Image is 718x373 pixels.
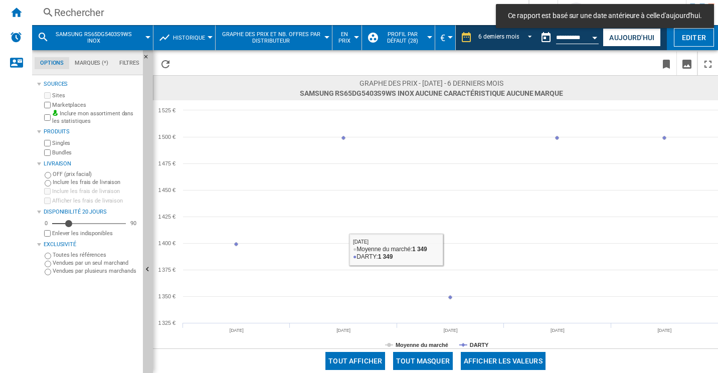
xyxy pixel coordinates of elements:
label: Singles [52,139,139,147]
span: Graphe des prix - [DATE] - 6 derniers mois [300,78,563,88]
div: Rechercher [54,6,502,20]
div: Historique [158,25,210,50]
span: SAMSUNG RS65DG5403S9WS INOX Aucune caractéristique Aucune marque [300,88,563,98]
tspan: [DATE] [230,328,244,333]
input: Singles [44,140,51,146]
span: En prix [337,31,351,44]
button: Télécharger en image [677,52,697,75]
tspan: 1 525 € [158,107,175,113]
div: Disponibilité 20 Jours [44,208,139,216]
span: Historique [173,35,205,41]
button: Tout masquer [393,352,453,370]
button: Profil par défaut (28) [381,25,430,50]
label: Vendues par un seul marchand [53,259,139,267]
input: Afficher les frais de livraison [44,230,51,237]
button: € [440,25,450,50]
tspan: [DATE] [657,328,671,333]
md-tab-item: Filtres [114,57,145,69]
md-menu: Currency [435,25,456,50]
div: Profil par défaut (28) [367,25,430,50]
label: Vendues par plusieurs marchands [53,267,139,275]
label: Enlever les indisponibles [52,230,139,237]
label: Toutes les références [53,251,139,259]
input: Afficher les frais de livraison [44,198,51,204]
button: Masquer [143,50,155,68]
span: Ce rapport est basé sur une date antérieure à celle d'aujourd'hui. [505,11,705,21]
button: Recharger [155,52,175,75]
button: SAMSUNG RS65DG5403S9WS INOX [53,25,144,50]
tspan: DARTY [470,342,489,348]
input: OFF (prix facial) [45,172,51,178]
button: Tout afficher [325,352,385,370]
tspan: [DATE] [551,328,565,333]
div: Produits [44,128,139,136]
button: Graphe des prix et nb. offres par distributeur [221,25,327,50]
tspan: 1 450 € [158,187,175,193]
tspan: [DATE] [444,328,458,333]
input: Vendues par un seul marchand [45,261,51,267]
div: SAMSUNG RS65DG5403S9WS INOX [37,25,148,50]
tspan: 1 475 € [158,160,175,166]
tspan: 1 350 € [158,293,175,299]
label: Afficher les frais de livraison [52,197,139,205]
tspan: 1 500 € [158,134,175,140]
input: Marketplaces [44,102,51,108]
tspan: 1 375 € [158,267,175,273]
tspan: 1 400 € [158,240,175,246]
tspan: 1 425 € [158,214,175,220]
span: Graphe des prix et nb. offres par distributeur [221,31,322,44]
label: Bundles [52,149,139,156]
div: Livraison [44,160,139,168]
button: Historique [173,25,210,50]
button: Open calendar [586,27,604,45]
button: Créer un favoris [656,52,676,75]
input: Inclure mon assortiment dans les statistiques [44,111,51,124]
span: SAMSUNG RS65DG5403S9WS INOX [53,31,134,44]
md-select: REPORTS.WIZARD.STEPS.REPORT.STEPS.REPORT_OPTIONS.PERIOD: 6 derniers mois [477,30,536,46]
div: Sources [44,80,139,88]
div: Ce rapport est basé sur une date antérieure à celle d'aujourd'hui. [536,25,601,50]
input: Inclure les frais de livraison [45,180,51,186]
button: Aujourd'hui [603,28,661,47]
div: 0 [42,220,50,227]
tspan: 1 325 € [158,320,175,326]
label: Marketplaces [52,101,139,109]
div: 90 [128,220,139,227]
input: Inclure les frais de livraison [44,188,51,195]
span: Profil par défaut (28) [381,31,425,44]
md-tab-item: Marques (*) [69,57,114,69]
span: € [440,33,445,43]
label: Sites [52,92,139,99]
button: Plein écran [698,52,718,75]
input: Toutes les références [45,253,51,259]
button: En prix [337,25,356,50]
button: md-calendar [536,28,556,48]
button: Afficher les valeurs [461,352,546,370]
label: Inclure les frais de livraison [53,178,139,186]
tspan: [DATE] [336,328,350,333]
div: 6 derniers mois [478,33,519,40]
input: Sites [44,92,51,99]
div: Exclusivité [44,241,139,249]
img: mysite-bg-18x18.png [52,110,58,116]
md-tab-item: Options [35,57,69,69]
label: Inclure mon assortiment dans les statistiques [52,110,139,125]
input: Vendues par plusieurs marchands [45,269,51,275]
tspan: Moyenne du marché [396,342,448,348]
label: OFF (prix facial) [53,170,139,178]
label: Inclure les frais de livraison [52,188,139,195]
button: Editer [674,28,714,47]
img: alerts-logo.svg [10,31,22,43]
md-slider: Disponibilité [52,219,126,229]
input: Bundles [44,149,51,156]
